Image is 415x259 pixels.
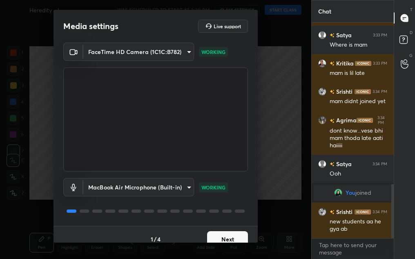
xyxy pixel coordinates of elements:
h5: Live support [214,24,241,29]
div: Where is mam [330,41,387,49]
p: D [410,29,413,36]
img: 9a7fcd7d765c4f259b8b688c0b597ba8.jpg [334,189,342,197]
h6: Satya [335,31,352,39]
p: T [410,7,413,13]
div: mam is lil late [330,69,387,77]
img: no-rating-badge.077c3623.svg [330,33,335,38]
img: no-rating-badge.077c3623.svg [330,119,335,123]
h4: 1 [151,235,153,243]
div: mam didnt joined yet [330,97,387,106]
span: You [346,189,355,196]
h4: / [154,235,156,243]
div: Ooh [330,170,387,178]
div: FaceTime HD Camera (1C1C:B782) [83,43,194,61]
img: iconic-dark.1390631f.png [355,61,371,66]
div: 3:34 PM [373,162,387,167]
h6: Kritika [335,59,354,68]
div: 3:33 PM [373,33,387,38]
img: default.png [318,31,326,39]
img: b6efad8414df466eba66b76b99f66daa.jpg [318,208,326,216]
h2: Media settings [63,21,118,32]
div: new students aa he gya ab [330,218,387,233]
img: no-rating-badge.077c3623.svg [330,90,335,94]
div: dont know...vese bhi mam thoda late aati haiiiii [330,127,387,150]
p: WORKING [201,48,225,56]
img: iconic-dark.1390631f.png [357,118,373,123]
p: Chat [312,0,338,22]
p: WORKING [201,184,225,191]
img: b6efad8414df466eba66b76b99f66daa.jpg [318,88,326,96]
img: 45a4d4e980894a668adfdbd529e7eab0.jpg [318,59,326,68]
img: default.png [318,160,326,168]
img: no-rating-badge.077c3623.svg [330,162,335,167]
h6: Satya [335,160,352,168]
div: 3:34 PM [375,115,387,125]
div: 3:33 PM [373,61,387,66]
img: iconic-dark.1390631f.png [355,209,371,214]
h6: Agrima [335,116,357,125]
span: joined [355,189,371,196]
img: 6cfc7c23059f4cf3800add69c74d7bd1.jpg [318,116,326,124]
p: G [409,52,413,59]
div: grid [312,23,394,238]
img: no-rating-badge.077c3623.svg [330,61,335,66]
img: iconic-dark.1390631f.png [355,89,371,94]
div: 3:34 PM [373,209,387,214]
button: Next [207,231,248,248]
div: FaceTime HD Camera (1C1C:B782) [83,178,194,196]
div: 3:34 PM [373,89,387,94]
h4: 4 [157,235,161,243]
h6: Srishti [335,207,353,216]
h6: Srishti [335,87,353,96]
img: no-rating-badge.077c3623.svg [330,210,335,214]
